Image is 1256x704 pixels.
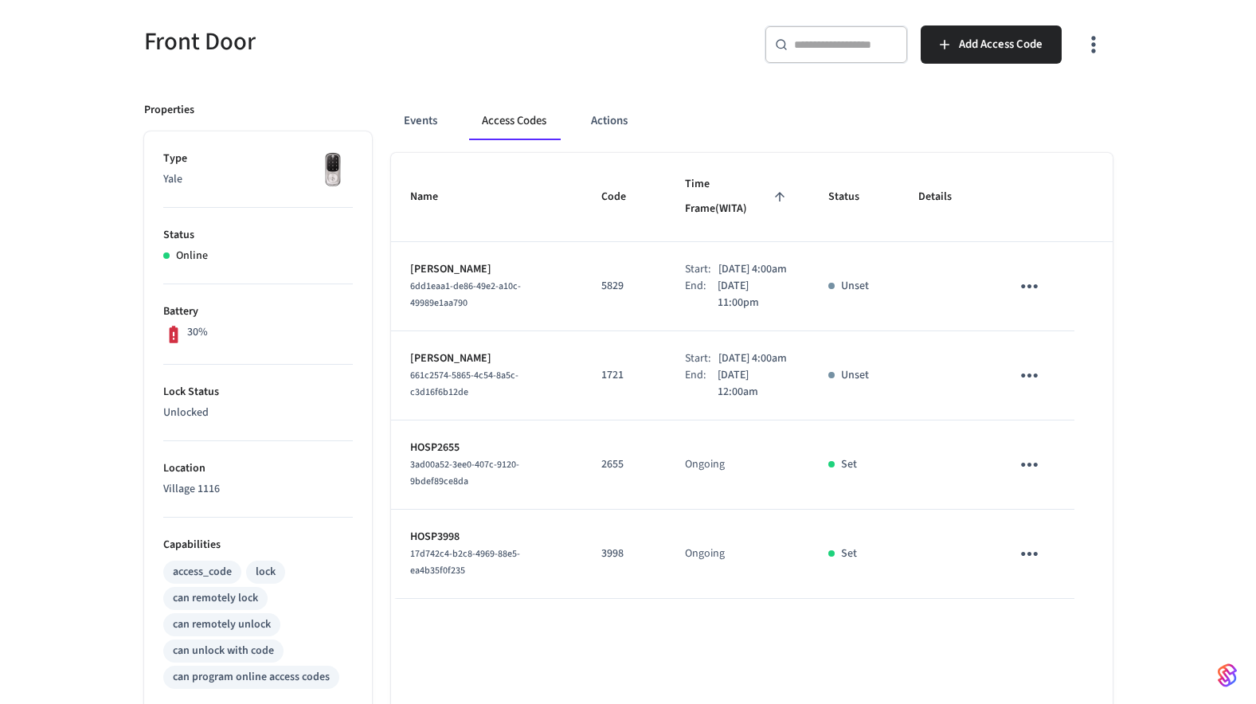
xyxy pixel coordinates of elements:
[163,171,353,188] p: Yale
[173,590,258,607] div: can remotely lock
[601,367,647,384] p: 1721
[163,537,353,553] p: Capabilities
[173,564,232,581] div: access_code
[469,102,559,140] button: Access Codes
[828,185,880,209] span: Status
[173,616,271,633] div: can remotely unlock
[391,102,1113,140] div: ant example
[921,25,1062,64] button: Add Access Code
[410,547,520,577] span: 17d742c4-b2c8-4969-88e5-ea4b35f0f235
[163,460,353,477] p: Location
[718,261,787,278] p: [DATE] 4:00am
[685,278,718,311] div: End:
[410,280,521,310] span: 6dd1eaa1-de86-49e2-a10c-49989e1aa790
[410,529,563,546] p: HOSP3998
[410,261,563,278] p: [PERSON_NAME]
[163,227,353,244] p: Status
[685,350,718,367] div: Start:
[578,102,640,140] button: Actions
[666,420,809,510] td: Ongoing
[144,102,194,119] p: Properties
[685,172,790,222] span: Time Frame(WITA)
[841,546,857,562] p: Set
[163,481,353,498] p: Village 1116
[410,458,519,488] span: 3ad00a52-3ee0-407c-9120-9bdef89ce8da
[841,367,869,384] p: Unset
[666,510,809,599] td: Ongoing
[163,303,353,320] p: Battery
[1218,663,1237,688] img: SeamLogoGradient.69752ec5.svg
[601,278,647,295] p: 5829
[718,278,790,311] p: [DATE] 11:00pm
[685,367,718,401] div: End:
[841,456,857,473] p: Set
[841,278,869,295] p: Unset
[410,369,518,399] span: 661c2574-5865-4c54-8a5c-c3d16f6b12de
[410,350,563,367] p: [PERSON_NAME]
[144,25,619,58] h5: Front Door
[187,324,208,341] p: 30%
[173,643,274,659] div: can unlock with code
[163,151,353,167] p: Type
[601,185,647,209] span: Code
[173,669,330,686] div: can program online access codes
[410,185,459,209] span: Name
[256,564,276,581] div: lock
[601,546,647,562] p: 3998
[391,102,450,140] button: Events
[410,440,563,456] p: HOSP2655
[718,367,790,401] p: [DATE] 12:00am
[718,350,787,367] p: [DATE] 4:00am
[918,185,972,209] span: Details
[313,151,353,190] img: Yale Assure Touchscreen Wifi Smart Lock, Satin Nickel, Front
[959,34,1043,55] span: Add Access Code
[163,405,353,421] p: Unlocked
[601,456,647,473] p: 2655
[163,384,353,401] p: Lock Status
[176,248,208,264] p: Online
[391,153,1113,599] table: sticky table
[685,261,718,278] div: Start:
